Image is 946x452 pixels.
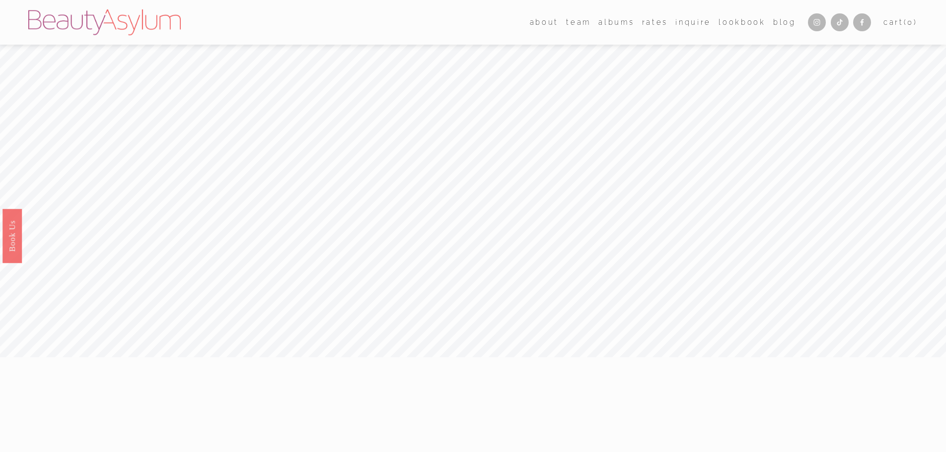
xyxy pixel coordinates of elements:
[2,208,22,262] a: Book Us
[566,16,591,29] span: team
[28,9,181,35] img: Beauty Asylum | Bridal Hair &amp; Makeup Charlotte &amp; Atlanta
[719,15,765,29] a: Lookbook
[831,13,849,31] a: TikTok
[883,16,918,29] a: 0 items in cart
[566,15,591,29] a: folder dropdown
[642,15,668,29] a: Rates
[904,18,918,26] span: ( )
[808,13,826,31] a: Instagram
[530,16,559,29] span: about
[675,15,711,29] a: Inquire
[598,15,634,29] a: albums
[773,15,796,29] a: Blog
[853,13,871,31] a: Facebook
[907,18,914,26] span: 0
[530,15,559,29] a: folder dropdown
